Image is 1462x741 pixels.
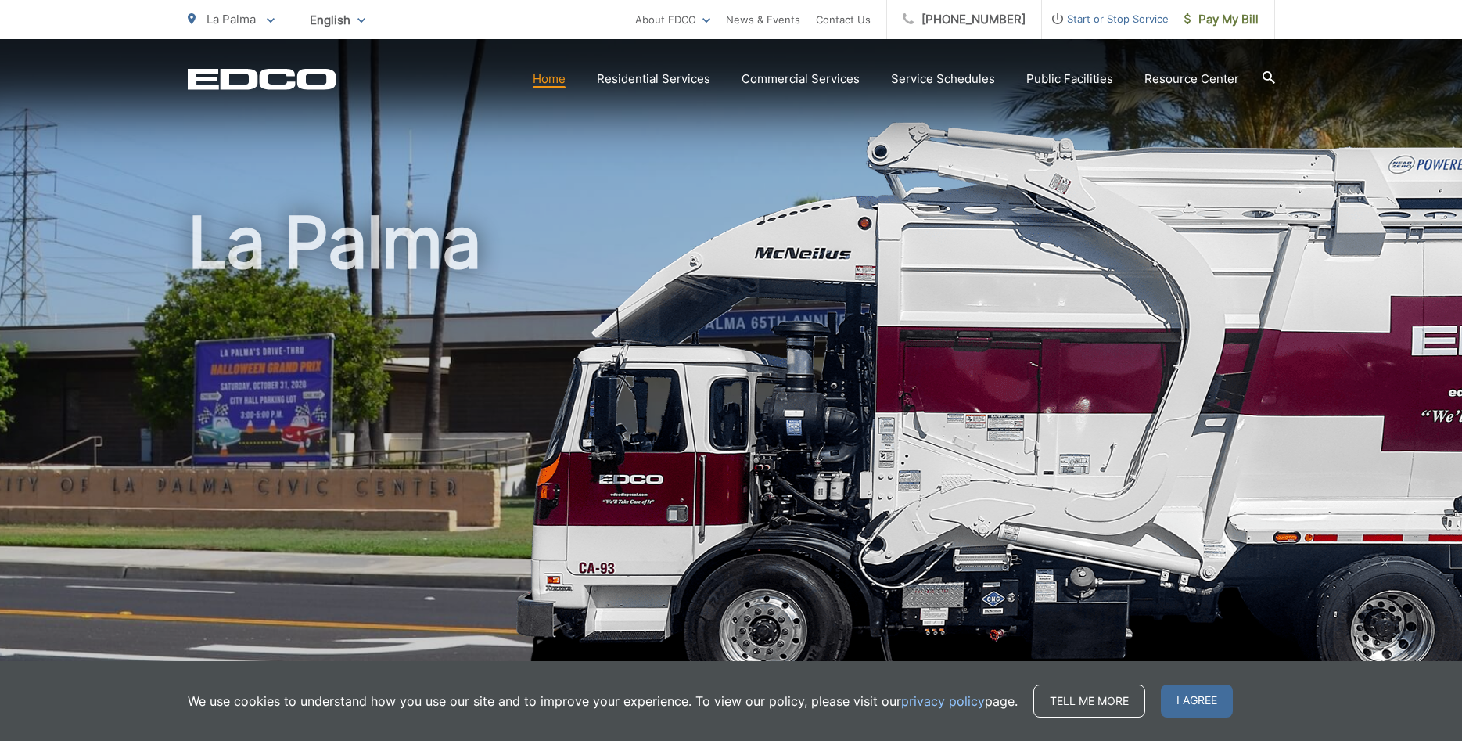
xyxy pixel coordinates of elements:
[1033,685,1145,718] a: Tell me more
[1026,70,1113,88] a: Public Facilities
[298,6,377,34] span: English
[891,70,995,88] a: Service Schedules
[1144,70,1239,88] a: Resource Center
[901,692,985,710] a: privacy policy
[188,203,1275,699] h1: La Palma
[816,10,871,29] a: Contact Us
[742,70,860,88] a: Commercial Services
[1161,685,1233,718] span: I agree
[726,10,800,29] a: News & Events
[207,12,256,27] span: La Palma
[597,70,710,88] a: Residential Services
[533,70,566,88] a: Home
[188,68,336,90] a: EDCD logo. Return to the homepage.
[188,692,1018,710] p: We use cookies to understand how you use our site and to improve your experience. To view our pol...
[1184,10,1259,29] span: Pay My Bill
[635,10,710,29] a: About EDCO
